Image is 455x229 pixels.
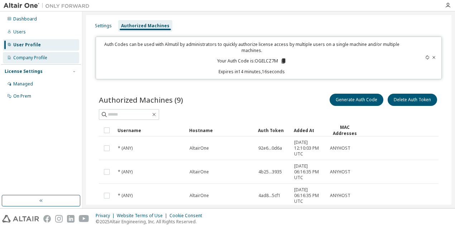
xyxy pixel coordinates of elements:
[294,125,324,136] div: Added At
[96,213,117,219] div: Privacy
[13,81,33,87] div: Managed
[13,93,31,99] div: On Prem
[217,58,287,64] p: Your Auth Code is: OGELCZ7M
[100,41,403,53] p: Auth Codes can be used with Almutil by administrators to quickly authorize license access by mult...
[189,125,252,136] div: Hostname
[388,94,437,106] button: Delete Auth Token
[96,219,206,225] p: © 2025 Altair Engineering, Inc. All Rights Reserved.
[67,215,75,223] img: linkedin.svg
[5,69,43,74] div: License Settings
[118,145,133,151] span: * (ANY)
[117,213,169,219] div: Website Terms of Use
[294,140,324,157] span: [DATE] 12:10:03 PM UTC
[330,169,350,175] span: ANYHOST
[121,23,169,29] div: Authorized Machines
[118,193,133,198] span: * (ANY)
[100,69,403,75] p: Expires in 14 minutes, 16 seconds
[294,187,324,204] span: [DATE] 06:16:35 PM UTC
[294,163,324,181] span: [DATE] 06:16:35 PM UTC
[4,2,93,9] img: Altair One
[330,193,350,198] span: ANYHOST
[99,95,183,105] span: Authorized Machines (9)
[55,215,63,223] img: instagram.svg
[13,55,47,61] div: Company Profile
[118,169,133,175] span: * (ANY)
[190,193,209,198] span: AltairOne
[258,193,281,198] span: 4ad8...5cf1
[2,215,39,223] img: altair_logo.svg
[13,16,37,22] div: Dashboard
[330,145,350,151] span: ANYHOST
[258,125,288,136] div: Auth Token
[258,169,282,175] span: 4b25...3935
[13,29,26,35] div: Users
[169,213,206,219] div: Cookie Consent
[190,145,209,151] span: AltairOne
[13,42,41,48] div: User Profile
[95,23,112,29] div: Settings
[43,215,51,223] img: facebook.svg
[118,125,183,136] div: Username
[190,169,209,175] span: AltairOne
[258,145,282,151] span: 92e6...0d6a
[330,94,383,106] button: Generate Auth Code
[79,215,89,223] img: youtube.svg
[330,124,360,136] div: MAC Addresses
